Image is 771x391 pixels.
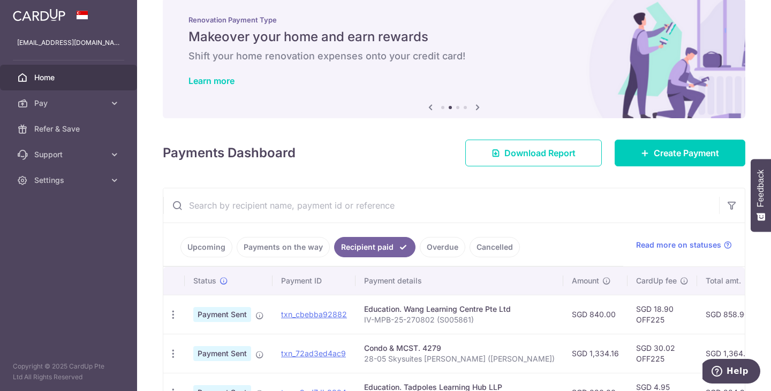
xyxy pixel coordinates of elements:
span: Download Report [504,147,576,159]
a: Create Payment [615,140,745,166]
th: Payment ID [273,267,356,295]
a: Learn more [188,75,235,86]
td: SGD 840.00 [563,295,628,334]
p: Renovation Payment Type [188,16,720,24]
p: 28-05 Skysuites [PERSON_NAME] ([PERSON_NAME]) [364,354,555,364]
span: Payment Sent [193,346,251,361]
a: Download Report [465,140,602,166]
h4: Payments Dashboard [163,143,296,163]
td: SGD 18.90 OFF225 [628,295,697,334]
div: Education. Wang Learning Centre Pte Ltd [364,304,555,315]
a: Read more on statuses [636,240,732,250]
a: Cancelled [470,237,520,257]
td: SGD 30.02 OFF225 [628,334,697,373]
span: Settings [34,175,105,186]
a: Upcoming [180,237,232,257]
a: Recipient paid [334,237,415,257]
span: Create Payment [654,147,719,159]
span: Refer & Save [34,124,105,134]
td: SGD 1,334.16 [563,334,628,373]
div: Condo & MCST. 4279 [364,343,555,354]
p: IV-MPB-25-270802 (S005861) [364,315,555,325]
th: Payment details [356,267,563,295]
span: Home [34,72,105,83]
input: Search by recipient name, payment id or reference [163,188,719,223]
span: Total amt. [706,275,741,286]
span: Amount [572,275,599,286]
td: SGD 858.90 [697,295,761,334]
span: Support [34,149,105,160]
td: SGD 1,364.18 [697,334,761,373]
h6: Shift your home renovation expenses onto your credit card! [188,50,720,63]
h5: Makeover your home and earn rewards [188,28,720,45]
button: Feedback - Show survey [751,159,771,232]
span: Status [193,275,216,286]
iframe: Opens a widget where you can find more information [702,359,760,386]
img: CardUp [13,9,65,21]
span: Payment Sent [193,307,251,322]
span: Pay [34,98,105,109]
a: txn_72ad3ed4ac9 [281,349,346,358]
a: txn_cbebba92882 [281,310,347,319]
span: CardUp fee [636,275,677,286]
a: Payments on the way [237,237,330,257]
a: Overdue [420,237,465,257]
p: [EMAIL_ADDRESS][DOMAIN_NAME] [17,37,120,48]
span: Feedback [756,170,766,207]
span: Read more on statuses [636,240,721,250]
